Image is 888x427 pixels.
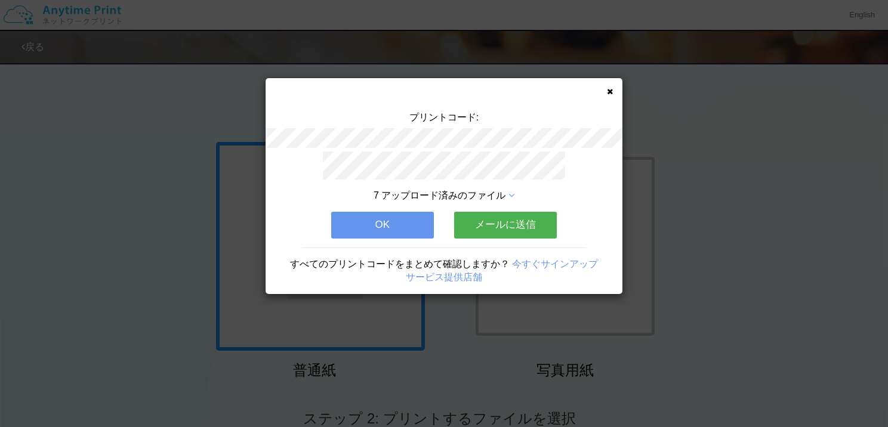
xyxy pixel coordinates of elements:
[409,112,479,122] span: プリントコード:
[406,272,482,282] a: サービス提供店舗
[512,259,598,269] a: 今すぐサインアップ
[331,212,434,238] button: OK
[454,212,557,238] button: メールに送信
[374,190,505,200] span: 7 アップロード済みのファイル
[290,259,510,269] span: すべてのプリントコードをまとめて確認しますか？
